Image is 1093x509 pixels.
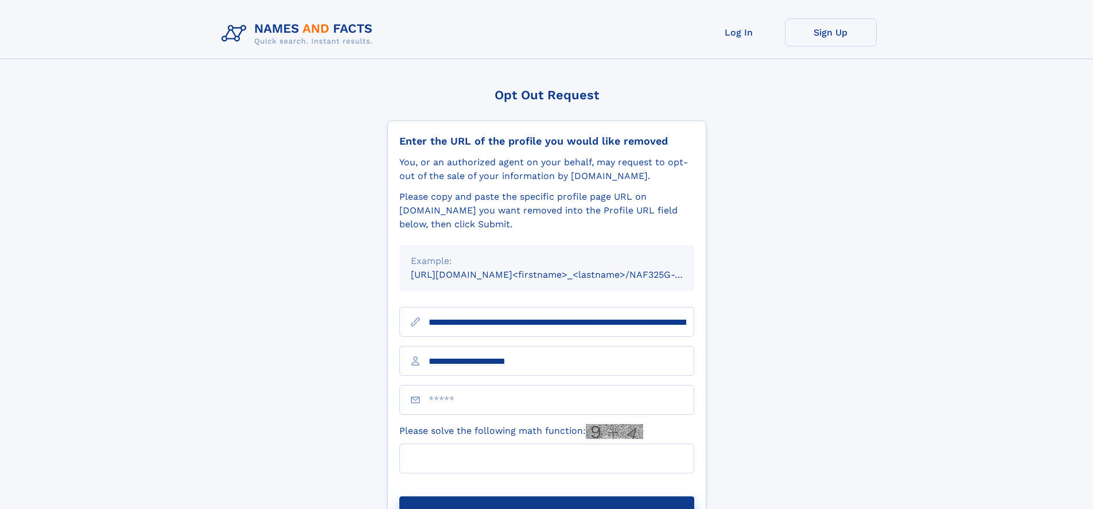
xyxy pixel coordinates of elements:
[399,424,643,439] label: Please solve the following math function:
[399,156,694,183] div: You, or an authorized agent on your behalf, may request to opt-out of the sale of your informatio...
[411,269,716,280] small: [URL][DOMAIN_NAME]<firstname>_<lastname>/NAF325G-xxxxxxxx
[387,88,706,102] div: Opt Out Request
[411,254,683,268] div: Example:
[399,190,694,231] div: Please copy and paste the specific profile page URL on [DOMAIN_NAME] you want removed into the Pr...
[785,18,877,46] a: Sign Up
[693,18,785,46] a: Log In
[217,18,382,49] img: Logo Names and Facts
[399,135,694,147] div: Enter the URL of the profile you would like removed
